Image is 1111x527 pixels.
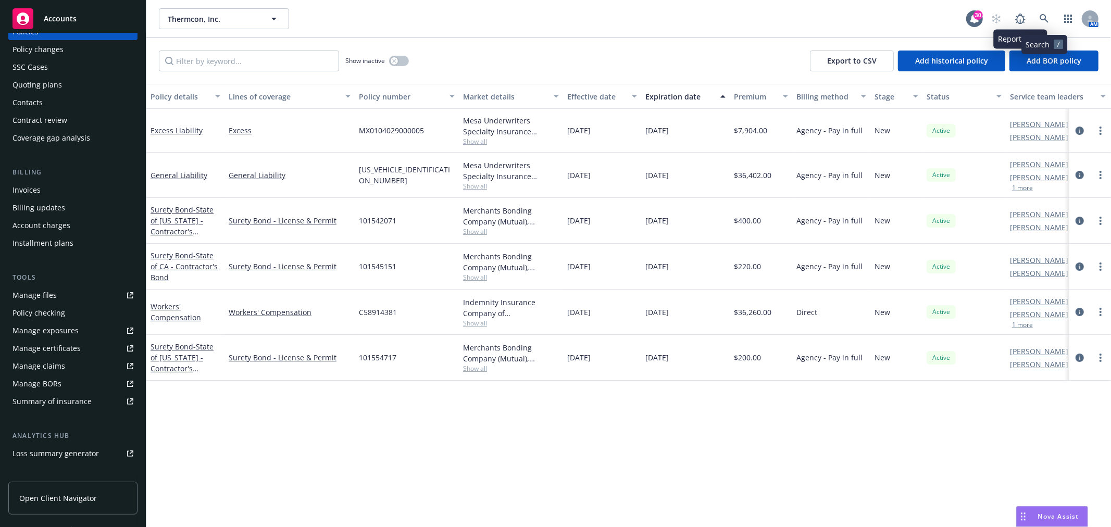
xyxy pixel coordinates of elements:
span: 101545151 [359,261,396,272]
span: Direct [796,307,817,318]
span: Active [931,126,952,135]
div: Status [927,91,990,102]
a: Contacts [8,94,138,111]
a: Excess [229,125,351,136]
a: [PERSON_NAME] [1010,119,1068,130]
span: [DATE] [567,352,591,363]
button: Export to CSV [810,51,894,71]
a: more [1094,306,1107,318]
div: Merchants Bonding Company (Mutual), Merchants Bonding Company [463,205,559,227]
span: $220.00 [734,261,761,272]
span: Export to CSV [827,56,877,66]
span: New [875,125,890,136]
a: Surety Bond - License & Permit [229,352,351,363]
span: 101554717 [359,352,396,363]
div: SSC Cases [13,59,48,76]
span: [DATE] [645,125,669,136]
span: New [875,261,890,272]
button: Premium [730,84,792,109]
div: Billing [8,167,138,178]
a: circleInformation [1073,215,1086,227]
span: [DATE] [567,125,591,136]
a: Surety Bond - License & Permit [229,261,351,272]
div: Summary of insurance [13,393,92,410]
button: Lines of coverage [224,84,355,109]
div: Indemnity Insurance Company of [GEOGRAPHIC_DATA], Chubb Group, [PERSON_NAME] Business Services, I... [463,297,559,319]
div: Billing method [796,91,855,102]
div: Manage certificates [13,340,81,357]
span: Show all [463,319,559,328]
a: Installment plans [8,235,138,252]
a: Summary of insurance [8,393,138,410]
div: Mesa Underwriters Specialty Insurance Company, Selective Insurance Group, Amwins [463,115,559,137]
span: $7,904.00 [734,125,767,136]
div: Manage claims [13,358,65,374]
a: Contract review [8,112,138,129]
a: Excess Liability [151,126,203,135]
span: Agency - Pay in full [796,261,863,272]
a: Quoting plans [8,77,138,93]
a: Manage BORs [8,375,138,392]
span: New [875,215,890,226]
a: Account charges [8,217,138,234]
input: Filter by keyword... [159,51,339,71]
span: C58914381 [359,307,397,318]
span: [DATE] [567,170,591,181]
a: Accounts [8,4,138,33]
span: Active [931,216,952,225]
span: [DATE] [645,170,669,181]
a: Policy changes [8,41,138,58]
a: Manage exposures [8,322,138,339]
div: Merchants Bonding Company (Mutual), Merchants Bonding Company [463,342,559,364]
span: MX0104029000005 [359,125,424,136]
span: Agency - Pay in full [796,352,863,363]
span: $36,260.00 [734,307,771,318]
div: Policy changes [13,41,64,58]
span: Agency - Pay in full [796,215,863,226]
div: Policy number [359,91,443,102]
span: Agency - Pay in full [796,170,863,181]
span: [DATE] [645,215,669,226]
span: [DATE] [567,307,591,318]
div: 30 [973,10,983,20]
a: General Liability [151,170,207,180]
div: Account charges [13,217,70,234]
a: Manage certificates [8,340,138,357]
div: Analytics hub [8,431,138,441]
div: Tools [8,272,138,283]
span: New [875,170,890,181]
div: Coverage gap analysis [13,130,90,146]
span: [DATE] [567,215,591,226]
span: Active [931,170,952,180]
a: circleInformation [1073,352,1086,364]
a: Billing updates [8,199,138,216]
div: Service team leaders [1010,91,1094,102]
div: Contacts [13,94,43,111]
a: circleInformation [1073,124,1086,137]
span: $200.00 [734,352,761,363]
button: Status [922,84,1006,109]
span: $400.00 [734,215,761,226]
a: Workers' Compensation [151,302,201,322]
span: Show inactive [345,56,385,65]
div: Manage BORs [13,375,61,392]
a: Invoices [8,182,138,198]
a: [PERSON_NAME] [1010,222,1068,233]
span: Show all [463,364,559,373]
a: [PERSON_NAME] [1010,309,1068,320]
span: Show all [463,273,559,282]
a: Surety Bond [151,205,215,258]
div: Premium [734,91,777,102]
span: Agency - Pay in full [796,125,863,136]
button: Market details [459,84,563,109]
a: Switch app [1058,8,1079,29]
a: [PERSON_NAME] [1010,172,1068,183]
div: Manage files [13,287,57,304]
a: circleInformation [1073,306,1086,318]
span: [DATE] [645,352,669,363]
a: Manage files [8,287,138,304]
a: [PERSON_NAME] [1010,296,1068,307]
a: Surety Bond [151,250,218,282]
a: General Liability [229,170,351,181]
a: Start snowing [986,8,1007,29]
